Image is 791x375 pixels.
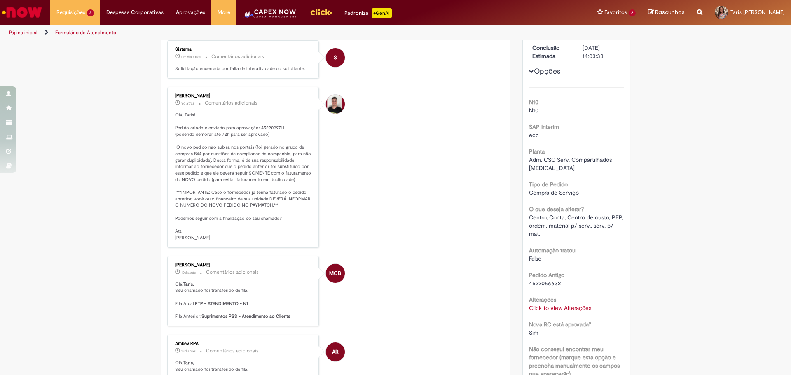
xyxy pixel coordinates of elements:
p: +GenAi [372,8,392,18]
div: System [326,48,345,67]
div: Ambev RPA [326,342,345,361]
span: Adm. CSC Serv. Compartilhados [MEDICAL_DATA] [529,156,613,172]
div: Matheus Henrique Drudi [326,95,345,114]
div: Sistema [175,47,312,52]
span: More [218,8,230,16]
span: Aprovações [176,8,205,16]
a: Rascunhos [648,9,685,16]
img: click_logo_yellow_360x200.png [310,6,332,18]
img: CapexLogo5.png [243,8,297,25]
p: Solicitação encerrada por falta de interatividade do solicitante. [175,65,312,72]
b: SAP Interim [529,123,559,130]
span: N10 [529,107,538,114]
div: [DATE] 14:03:33 [583,44,621,60]
b: Pedido Antigo [529,271,564,279]
b: Alterações [529,296,556,303]
span: ecc [529,131,539,139]
dt: Conclusão Estimada [526,44,577,60]
div: Mariane Cega Bianchessi [326,264,345,283]
span: Favoritos [604,8,627,16]
time: 22/09/2025 13:56:17 [181,270,196,275]
span: Taris [PERSON_NAME] [730,9,785,16]
span: Rascunhos [655,8,685,16]
span: 9d atrás [181,101,194,106]
span: Despesas Corporativas [106,8,164,16]
span: 13d atrás [181,349,196,354]
span: Requisições [56,8,85,16]
span: 10d atrás [181,270,196,275]
span: Compra de Serviço [529,189,579,196]
span: 4522066632 [529,280,561,287]
b: Tipo de Pedido [529,181,568,188]
b: PTP - ATENDIMENTO - N1 [195,300,248,307]
small: Comentários adicionais [206,269,259,276]
time: 30/09/2025 11:21:54 [181,54,201,59]
span: MCB [329,263,341,283]
small: Comentários adicionais [211,53,264,60]
span: AR [332,342,339,362]
small: Comentários adicionais [206,347,259,354]
b: O que deseja alterar? [529,205,584,213]
a: Click to view Alterações [529,304,591,312]
span: Centro, Conta, Centro de custo, PEP, ordem, material p/ serv., serv. p/ mat. [529,214,625,238]
b: Automação tratou [529,247,576,254]
a: Página inicial [9,29,37,36]
time: 18/09/2025 20:32:15 [181,349,196,354]
span: 2 [629,9,636,16]
p: Olá, Taris! Pedido criado e enviado para aprovação: 4522099711 (podendo demorar até 72h para ser ... [175,112,312,241]
b: Taris [183,281,193,287]
div: [PERSON_NAME] [175,93,312,98]
time: 22/09/2025 14:21:53 [181,101,194,106]
span: 2 [87,9,94,16]
div: Padroniza [344,8,392,18]
b: Suprimentos PSS - Atendimento ao Cliente [201,313,290,319]
b: N10 [529,98,538,106]
div: Ambev RPA [175,341,312,346]
b: Planta [529,148,545,155]
span: um dia atrás [181,54,201,59]
img: ServiceNow [1,4,43,21]
b: Nova RC está aprovada? [529,321,591,328]
p: Olá, , Seu chamado foi transferido de fila. Fila Atual: Fila Anterior: [175,281,312,320]
span: Sim [529,329,538,336]
span: S [334,48,337,68]
a: Formulário de Atendimento [55,29,116,36]
div: [PERSON_NAME] [175,263,312,268]
span: Falso [529,255,541,262]
ul: Trilhas de página [6,25,521,40]
b: Taris [183,360,193,366]
small: Comentários adicionais [205,100,257,107]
